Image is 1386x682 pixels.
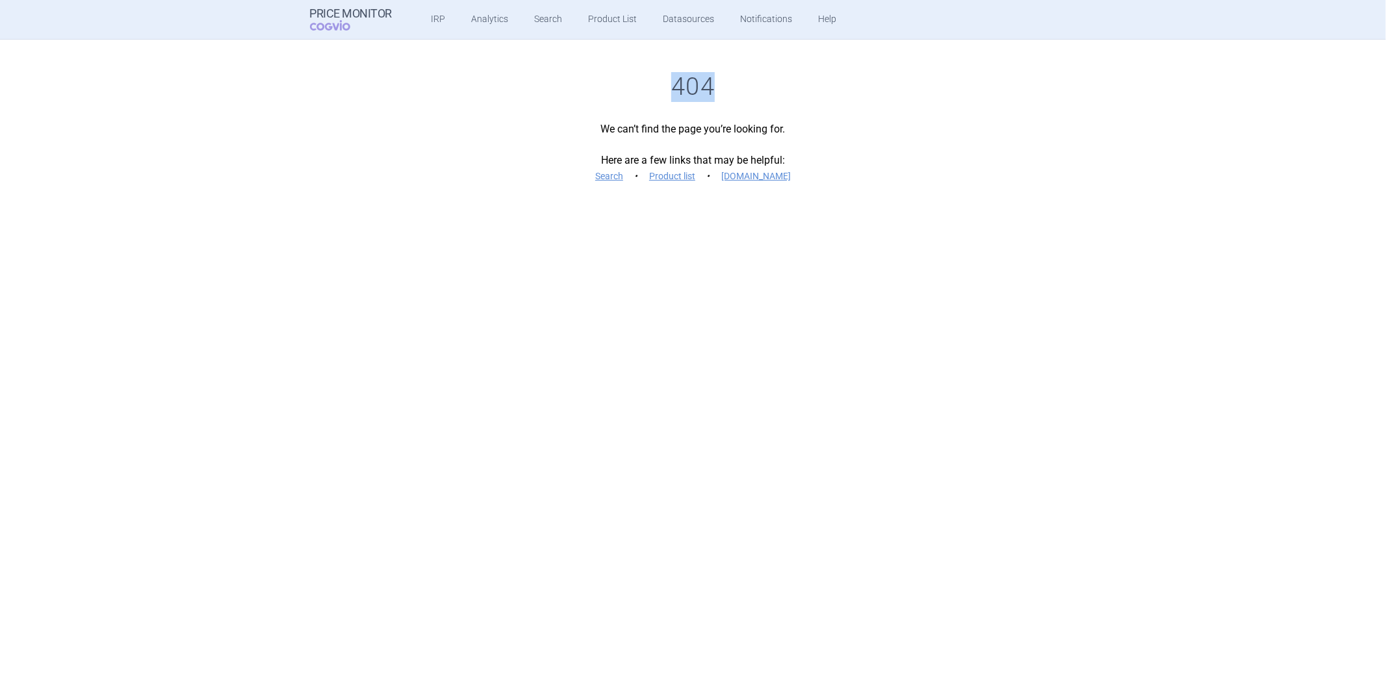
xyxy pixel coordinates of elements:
h1: 404 [310,72,1077,102]
a: Price MonitorCOGVIO [310,7,392,32]
a: Search [595,171,623,181]
i: • [630,170,643,183]
a: [DOMAIN_NAME] [721,171,791,181]
span: COGVIO [310,20,368,31]
a: Product list [649,171,695,181]
i: • [702,170,715,183]
p: We can’t find the page you’re looking for. Here are a few links that may be helpful: [310,121,1077,184]
strong: Price Monitor [310,7,392,20]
